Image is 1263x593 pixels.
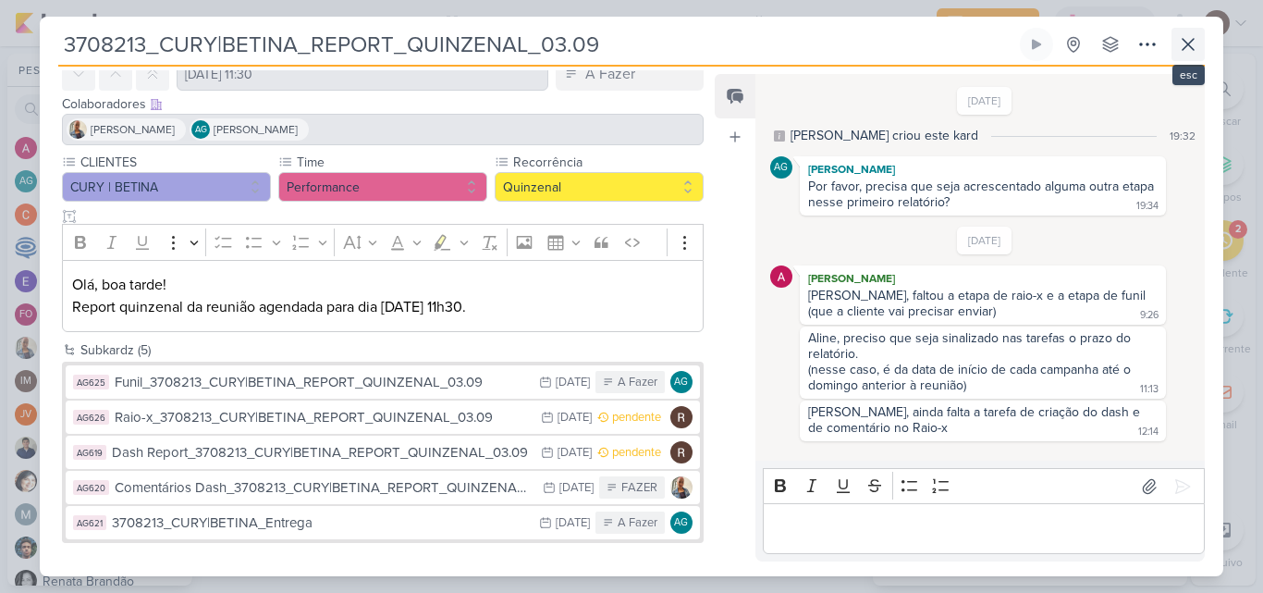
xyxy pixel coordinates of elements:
[670,406,693,428] img: Rafael Dornelles
[558,412,592,424] div: [DATE]
[808,288,1149,319] div: [PERSON_NAME], faltou a etapa de raio-x e a etapa de funil (que a cliente vai precisar enviar)
[115,477,533,499] div: Comentários Dash_3708213_CURY|BETINA_REPORT_QUINZENAL_03.09
[62,172,271,202] button: CURY | BETINA
[91,121,175,138] span: [PERSON_NAME]
[73,445,106,460] div: AG619
[214,121,298,138] span: [PERSON_NAME]
[763,503,1205,554] div: Editor editing area: main
[112,442,532,463] div: Dash Report_3708213_CURY|BETINA_REPORT_QUINZENAL_03.09
[112,513,530,534] div: 3708213_CURY|BETINA_Entrega
[674,518,688,528] p: AG
[73,515,106,530] div: AG621
[770,156,792,179] div: Aline Gimenez Graciano
[1029,37,1044,52] div: Ligar relógio
[62,224,704,260] div: Editor toolbar
[670,441,693,463] img: Rafael Dornelles
[115,372,530,393] div: Funil_3708213_CURY|BETINA_REPORT_QUINZENAL_03.09
[559,482,594,494] div: [DATE]
[278,172,487,202] button: Performance
[177,57,548,91] input: Select a date
[1138,425,1159,439] div: 12:14
[66,471,700,504] button: AG620 Comentários Dash_3708213_CURY|BETINA_REPORT_QUINZENAL_03.09 [DATE] FAZER
[618,374,657,392] div: A Fazer
[803,269,1162,288] div: [PERSON_NAME]
[674,377,688,388] p: AG
[58,28,1016,61] input: Kard Sem Título
[79,153,271,172] label: CLIENTES
[495,172,704,202] button: Quinzenal
[68,120,87,139] img: Iara Santos
[73,375,109,389] div: AG625
[774,163,788,173] p: AG
[618,514,657,533] div: A Fazer
[770,266,792,288] img: Alessandra Gomes
[191,120,210,139] div: Aline Gimenez Graciano
[763,468,1205,504] div: Editor toolbar
[72,274,693,318] p: Olá, boa tarde! Report quinzenal da reunião agendada para dia [DATE] 11h30.
[295,153,487,172] label: Time
[808,330,1158,362] div: Aline, preciso que seja sinalizado nas tarefas o prazo do relatório.
[585,63,635,85] div: A Fazer
[115,407,532,428] div: Raio-x_3708213_CURY|BETINA_REPORT_QUINZENAL_03.09
[62,260,704,333] div: Editor editing area: main
[1172,65,1205,85] div: esc
[556,377,590,389] div: [DATE]
[66,506,700,539] button: AG621 3708213_CURY|BETINA_Entrega [DATE] A Fazer AG
[62,94,704,114] div: Colaboradores
[66,365,700,399] button: AG625 Funil_3708213_CURY|BETINA_REPORT_QUINZENAL_03.09 [DATE] A Fazer AG
[66,401,700,434] button: AG626 Raio-x_3708213_CURY|BETINA_REPORT_QUINZENAL_03.09 [DATE] pendente
[73,480,109,495] div: AG620
[670,476,693,499] img: Iara Santos
[1140,382,1159,397] div: 11:13
[808,362,1134,393] div: (nesse caso, é da data de início de cada campanha até o domingo anterior à reunião)
[556,57,704,91] button: A Fazer
[1140,308,1159,323] div: 9:26
[808,404,1144,436] div: [PERSON_NAME], ainda falta a tarefa de criação do dash e de comentário no Raio-x
[808,179,1158,210] div: Por favor, precisa que seja acrescentado alguma outra etapa nesse primeiro relatório?
[73,410,109,425] div: AG626
[1170,128,1196,144] div: 19:32
[670,371,693,393] div: Aline Gimenez Graciano
[558,447,592,459] div: [DATE]
[791,126,978,145] div: [PERSON_NAME] criou este kard
[803,160,1162,179] div: [PERSON_NAME]
[670,512,693,534] div: Aline Gimenez Graciano
[195,126,207,135] p: AG
[1136,199,1159,214] div: 19:34
[66,436,700,469] button: AG619 Dash Report_3708213_CURY|BETINA_REPORT_QUINZENAL_03.09 [DATE] pendente
[511,153,704,172] label: Recorrência
[621,479,657,498] div: FAZER
[556,517,590,529] div: [DATE]
[80,340,704,360] div: Subkardz (5)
